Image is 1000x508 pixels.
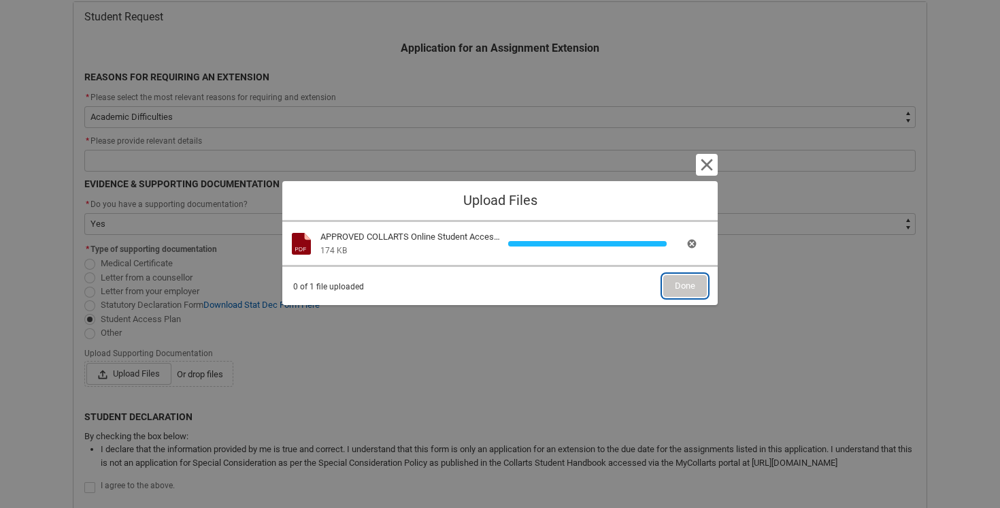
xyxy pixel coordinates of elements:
button: Cancel and close [696,154,718,176]
span: KB [337,246,347,255]
div: APPROVED COLLARTS Online Student Access Plan - [PERSON_NAME].pdf [320,230,500,244]
h1: Upload Files [293,192,707,209]
span: 0 of 1 file uploaded [293,275,364,293]
span: 174 [320,246,335,255]
button: Done [663,275,707,297]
